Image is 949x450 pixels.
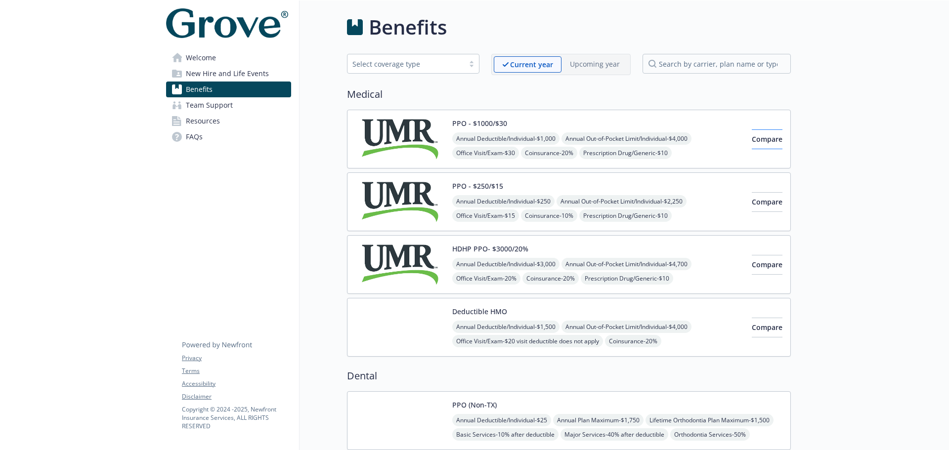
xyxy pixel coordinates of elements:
[670,428,750,441] span: Orthodontia Services - 50%
[579,147,672,159] span: Prescription Drug/Generic - $10
[522,272,579,285] span: Coinsurance - 20%
[605,335,661,347] span: Coinsurance - 20%
[752,129,782,149] button: Compare
[452,306,507,317] button: Deductible HMO
[561,321,691,333] span: Annual Out-of-Pocket Limit/Individual - $4,000
[186,82,213,97] span: Benefits
[452,335,603,347] span: Office Visit/Exam - $20 visit deductible does not apply
[182,367,291,375] a: Terms
[182,405,291,430] p: Copyright © 2024 - 2025 , Newfront Insurance Services, ALL RIGHTS RESERVED
[752,318,782,337] button: Compare
[452,258,560,270] span: Annual Deductible/Individual - $3,000
[166,50,291,66] a: Welcome
[561,258,691,270] span: Annual Out-of-Pocket Limit/Individual - $4,700
[355,306,444,348] img: Kaiser Permanente Insurance Company carrier logo
[452,321,560,333] span: Annual Deductible/Individual - $1,500
[186,129,203,145] span: FAQs
[186,97,233,113] span: Team Support
[347,368,791,383] h2: Dental
[186,66,269,82] span: New Hire and Life Events
[452,209,519,222] span: Office Visit/Exam - $15
[369,12,447,42] h1: Benefits
[355,400,444,442] img: Metlife Inc carrier logo
[521,147,577,159] span: Coinsurance - 20%
[579,209,672,222] span: Prescription Drug/Generic - $10
[186,113,220,129] span: Resources
[561,56,628,73] span: Upcoming year
[452,195,555,207] span: Annual Deductible/Individual - $250
[452,272,520,285] span: Office Visit/Exam - 20%
[182,392,291,401] a: Disclaimer
[355,118,444,160] img: UMR carrier logo
[646,414,774,426] span: Lifetime Orthodontia Plan Maximum - $1,500
[553,414,644,426] span: Annual Plan Maximum - $1,750
[561,428,668,441] span: Major Services - 40% after deductible
[452,400,497,410] button: PPO (Non-TX)
[643,54,791,74] input: search by carrier, plan name or type
[166,129,291,145] a: FAQs
[752,197,782,206] span: Compare
[166,66,291,82] a: New Hire and Life Events
[166,82,291,97] a: Benefits
[166,113,291,129] a: Resources
[347,87,791,102] h2: Medical
[581,272,673,285] span: Prescription Drug/Generic - $10
[355,181,444,223] img: UMR carrier logo
[452,147,519,159] span: Office Visit/Exam - $30
[452,118,507,128] button: PPO - $1000/$30
[561,132,691,145] span: Annual Out-of-Pocket Limit/Individual - $4,000
[570,59,620,69] p: Upcoming year
[557,195,687,207] span: Annual Out-of-Pocket Limit/Individual - $2,250
[355,244,444,286] img: UMR carrier logo
[452,181,503,191] button: PPO - $250/$15
[452,414,551,426] span: Annual Deductible/Individual - $25
[752,323,782,332] span: Compare
[752,260,782,269] span: Compare
[752,255,782,275] button: Compare
[182,379,291,388] a: Accessibility
[452,428,559,441] span: Basic Services - 10% after deductible
[510,59,553,70] p: Current year
[182,354,291,363] a: Privacy
[186,50,216,66] span: Welcome
[452,132,560,145] span: Annual Deductible/Individual - $1,000
[752,134,782,144] span: Compare
[752,192,782,212] button: Compare
[452,244,528,254] button: HDHP PPO- $3000/20%
[166,97,291,113] a: Team Support
[352,59,459,69] div: Select coverage type
[521,209,577,222] span: Coinsurance - 10%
